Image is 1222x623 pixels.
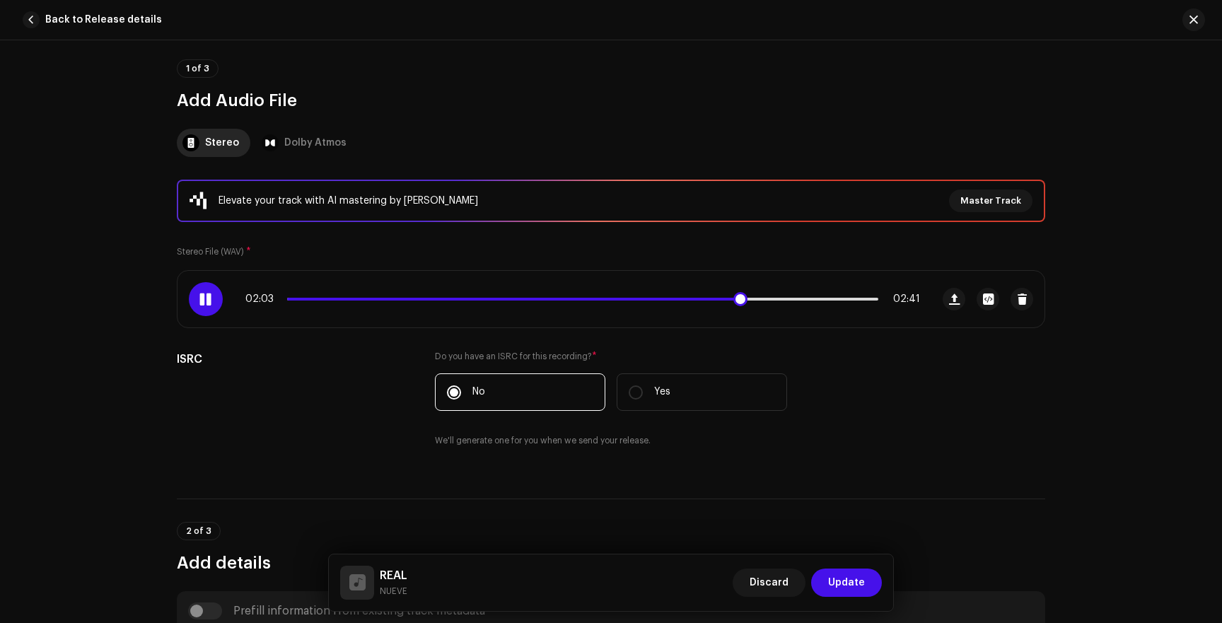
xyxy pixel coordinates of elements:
span: Master Track [960,187,1021,215]
span: Discard [750,569,789,597]
button: Update [811,569,882,597]
label: Do you have an ISRC for this recording? [435,351,787,362]
button: Discard [733,569,805,597]
small: We'll generate one for you when we send your release. [435,433,651,448]
h3: Add details [177,552,1045,574]
div: Elevate your track with AI mastering by [PERSON_NAME] [219,192,478,209]
h3: Add Audio File [177,89,1045,112]
h5: ISRC [177,351,412,368]
div: Dolby Atmos [284,129,347,157]
small: REAL [380,584,407,598]
span: 02:03 [245,293,281,305]
div: Stereo [205,129,239,157]
button: Master Track [949,190,1032,212]
p: Yes [654,385,670,400]
p: No [472,385,485,400]
span: 02:41 [884,293,920,305]
span: Update [828,569,865,597]
h5: REAL [380,567,407,584]
small: Stereo File (WAV) [177,248,244,256]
